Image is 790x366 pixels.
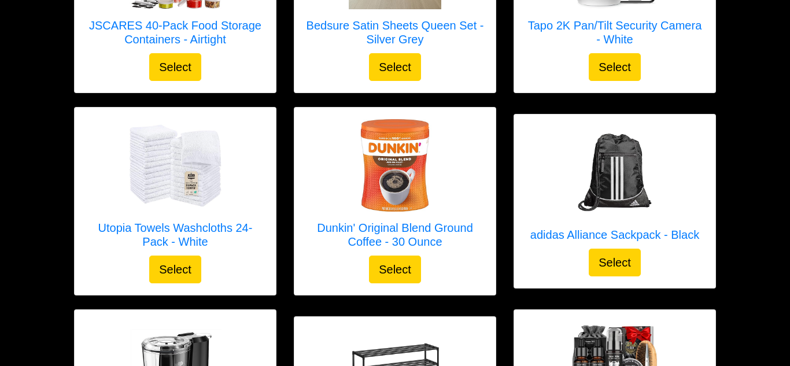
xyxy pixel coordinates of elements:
[589,249,641,276] button: Select
[530,126,699,249] a: adidas Alliance Sackpack - Black adidas Alliance Sackpack - Black
[86,119,264,256] a: Utopia Towels Washcloths 24-Pack - White Utopia Towels Washcloths 24-Pack - White
[306,19,484,46] h5: Bedsure Satin Sheets Queen Set - Silver Grey
[306,221,484,249] h5: Dunkin' Original Blend Ground Coffee - 30 Ounce
[369,256,421,283] button: Select
[306,119,484,256] a: Dunkin' Original Blend Ground Coffee - 30 Ounce Dunkin' Original Blend Ground Coffee - 30 Ounce
[149,256,201,283] button: Select
[86,19,264,46] h5: JSCARES 40-Pack Food Storage Containers - Airtight
[369,53,421,81] button: Select
[526,19,704,46] h5: Tapo 2K Pan/Tilt Security Camera - White
[86,221,264,249] h5: Utopia Towels Washcloths 24-Pack - White
[530,228,699,242] h5: adidas Alliance Sackpack - Black
[149,53,201,81] button: Select
[349,119,441,212] img: Dunkin' Original Blend Ground Coffee - 30 Ounce
[589,53,641,81] button: Select
[129,124,222,207] img: Utopia Towels Washcloths 24-Pack - White
[568,126,661,219] img: adidas Alliance Sackpack - Black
